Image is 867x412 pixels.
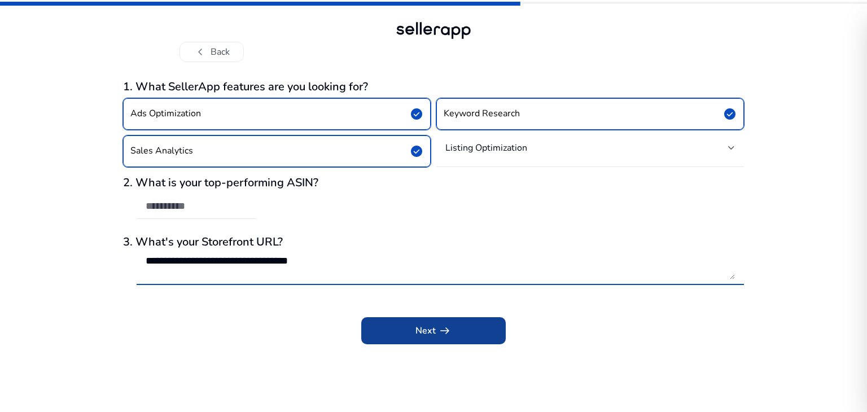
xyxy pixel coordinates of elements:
span: check_circle [410,144,423,158]
button: Keyword Researchcheck_circle [436,98,744,130]
h3: 3. What's your Storefront URL? [123,235,744,249]
button: Sales Analyticscheck_circle [123,135,431,167]
span: Next [415,324,452,338]
h3: 2. What is your top-performing ASIN? [123,176,744,190]
h4: Ads Optimization [130,108,201,119]
h4: Keyword Research [444,108,520,119]
span: check_circle [723,107,737,121]
h4: Listing Optimization [445,142,527,154]
span: arrow_right_alt [438,324,452,338]
button: chevron_leftBack [179,42,244,62]
button: Ads Optimizationcheck_circle [123,98,431,130]
h3: 1. What SellerApp features are you looking for? [123,80,744,94]
span: chevron_left [194,45,207,59]
span: check_circle [410,107,423,121]
button: Nextarrow_right_alt [361,317,506,344]
h4: Sales Analytics [130,146,193,156]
